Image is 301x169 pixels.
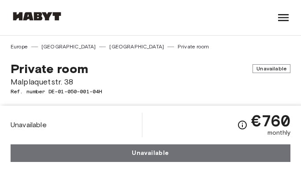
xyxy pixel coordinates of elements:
[268,129,290,137] span: monthly
[109,43,164,51] a: [GEOGRAPHIC_DATA]
[11,12,63,21] img: Habyt
[41,43,96,51] a: [GEOGRAPHIC_DATA]
[11,88,290,96] span: Ref. number DE-01-050-001-04H
[11,43,28,51] a: Europe
[253,64,290,73] span: Unavailable
[251,113,290,129] span: €760
[178,43,209,51] a: Private room
[11,61,88,76] span: Private room
[237,120,248,130] svg: Check cost overview for full price breakdown. Please note that discounts apply to new joiners onl...
[11,120,47,130] span: Unavailable
[11,76,290,88] span: Malplaquetstr. 38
